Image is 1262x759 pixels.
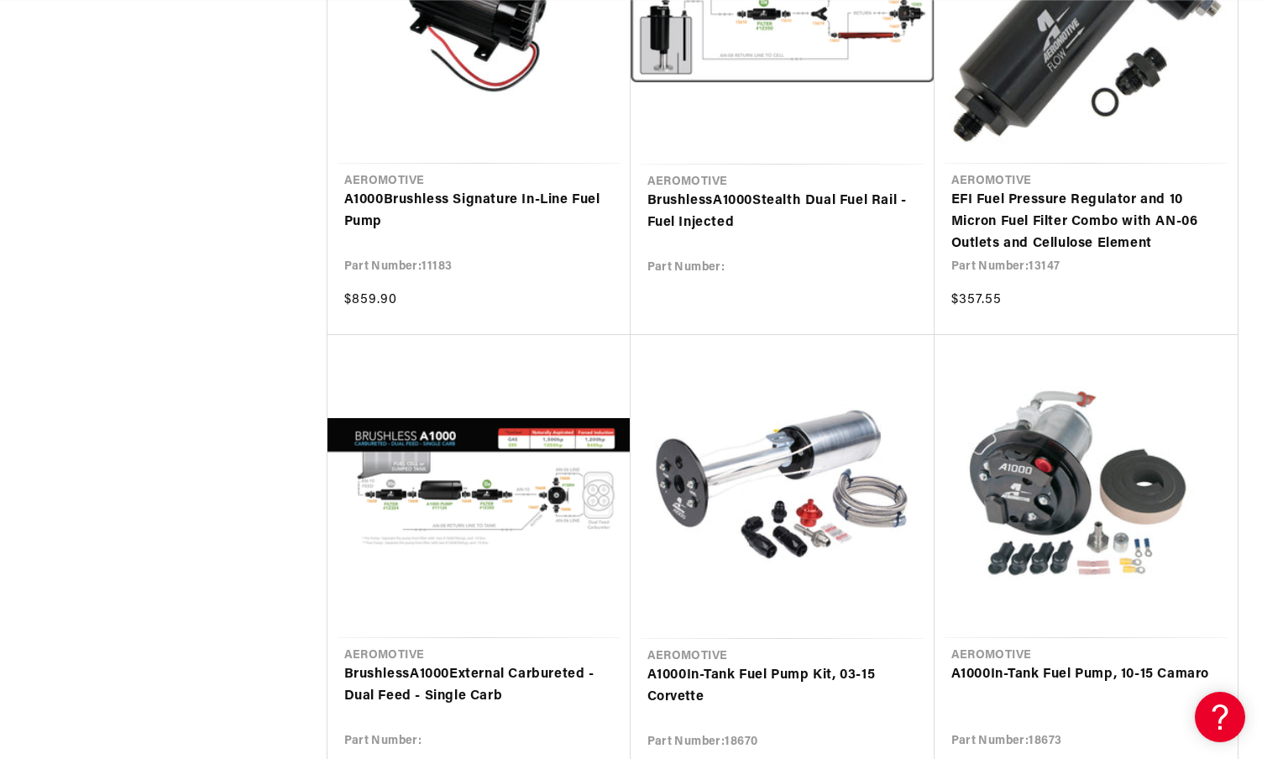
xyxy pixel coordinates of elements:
[951,190,1221,254] a: EFI Fuel Pressure Regulator and 10 Micron Fuel Filter Combo with AN-06 Outlets and Cellulose Element
[951,664,1221,686] a: A1000In-Tank Fuel Pump, 10-15 Camaro
[647,665,918,708] a: A1000In-Tank Fuel Pump Kit, 03-15 Corvette
[344,664,614,707] a: BrushlessA1000External Carbureted - Dual Feed - Single Carb
[647,191,918,233] a: BrushlessA1000Stealth Dual Fuel Rail - Fuel Injected
[344,190,614,233] a: A1000Brushless Signature In-Line Fuel Pump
